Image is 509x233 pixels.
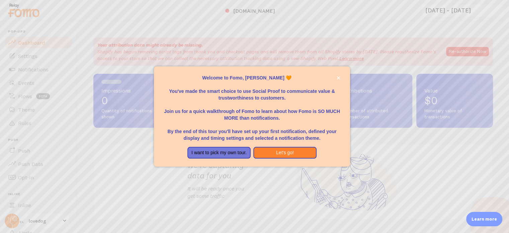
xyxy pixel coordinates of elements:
[154,66,350,167] div: Welcome to Fomo, laurie Stephens 🧡You&amp;#39;ve made the smart choice to use Social Proof to com...
[162,121,342,141] p: By the end of this tour you'll have set up your first notification, defined your display and timi...
[472,216,497,222] p: Learn more
[253,147,317,159] button: Let's go!
[162,101,342,121] p: Join us for a quick walkthrough of Fomo to learn about how Fomo is SO MUCH MORE than notifications.
[187,147,251,159] button: I want to pick my own tour.
[335,74,342,81] button: close,
[162,74,342,81] p: Welcome to Fomo, [PERSON_NAME] 🧡
[466,212,502,226] div: Learn more
[162,81,342,101] p: You've made the smart choice to use Social Proof to communicate value & trustworthiness to custom...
